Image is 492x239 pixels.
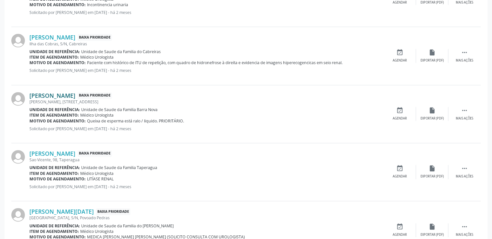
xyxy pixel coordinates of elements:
div: Ilha das Cobras, S/N, Cabreiras [29,41,384,47]
b: Item de agendamento: [29,54,79,60]
span: Médico Urologista [80,54,114,60]
i: event_available [396,223,403,230]
a: [PERSON_NAME] [29,150,75,157]
b: Motivo de agendamento: [29,118,86,124]
b: Unidade de referência: [29,49,80,54]
div: Agendar [393,233,407,237]
b: Item de agendamento: [29,229,79,234]
span: Baixa Prioridade [96,208,130,215]
i: event_available [396,49,403,56]
p: Solicitado por [PERSON_NAME] em [DATE] - há 2 meses [29,126,384,131]
div: Exportar (PDF) [421,233,444,237]
div: Sao Vicente, 98, Taperagua [29,157,384,163]
i: insert_drive_file [429,165,436,172]
i: insert_drive_file [429,223,436,230]
i: event_available [396,107,403,114]
i: insert_drive_file [429,49,436,56]
b: Item de agendamento: [29,171,79,176]
span: LITÍASE RENAL [87,176,114,182]
img: img [11,92,25,106]
div: Exportar (PDF) [421,116,444,121]
i: event_available [396,165,403,172]
b: Unidade de referência: [29,165,80,170]
span: Unidade de Saude da Familia Taperagua [81,165,157,170]
p: Solicitado por [PERSON_NAME] em [DATE] - há 2 meses [29,10,384,15]
div: [GEOGRAPHIC_DATA], S/N, Povoado Pedras [29,215,384,221]
img: img [11,208,25,222]
a: [PERSON_NAME][DATE] [29,208,94,215]
span: Médico Urologista [80,171,114,176]
div: Exportar (PDF) [421,174,444,179]
div: Mais ações [456,233,473,237]
span: Médico Urologista [80,229,114,234]
div: Mais ações [456,116,473,121]
i:  [461,223,468,230]
div: Agendar [393,0,407,5]
i:  [461,165,468,172]
div: Exportar (PDF) [421,58,444,63]
b: Motivo de agendamento: [29,176,86,182]
span: Incontinencia urinaria [87,2,128,7]
div: Exportar (PDF) [421,0,444,5]
b: Unidade de referência: [29,107,80,112]
span: Queixa de esperma está ralo / liquido. PRIORITÁRIO. [87,118,184,124]
div: Agendar [393,58,407,63]
span: Paciente com histórico de ITU de repetição, com quadro de hidronefrose à direita e evidencia de i... [87,60,343,65]
img: img [11,150,25,164]
span: Unidade de Saude da Familia do Cabreiras [81,49,161,54]
span: Unidade de Saude da Familia do [PERSON_NAME] [81,223,174,229]
b: Unidade de referência: [29,223,80,229]
span: Unidade de Saude da Familia Barra Nova [81,107,158,112]
i: insert_drive_file [429,107,436,114]
span: Baixa Prioridade [78,92,112,99]
div: Agendar [393,116,407,121]
span: Baixa Prioridade [78,34,112,41]
div: Mais ações [456,58,473,63]
i:  [461,107,468,114]
div: Mais ações [456,174,473,179]
a: [PERSON_NAME] [29,34,75,41]
b: Motivo de agendamento: [29,60,86,65]
b: Motivo de agendamento: [29,2,86,7]
p: Solicitado por [PERSON_NAME] em [DATE] - há 2 meses [29,184,384,189]
b: Item de agendamento: [29,112,79,118]
span: Médico Urologista [80,112,114,118]
p: Solicitado por [PERSON_NAME] em [DATE] - há 2 meses [29,68,384,73]
div: Agendar [393,174,407,179]
div: Mais ações [456,0,473,5]
span: Baixa Prioridade [78,150,112,157]
div: [PERSON_NAME], [STREET_ADDRESS] [29,99,384,105]
a: [PERSON_NAME] [29,92,75,99]
img: img [11,34,25,47]
i:  [461,49,468,56]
